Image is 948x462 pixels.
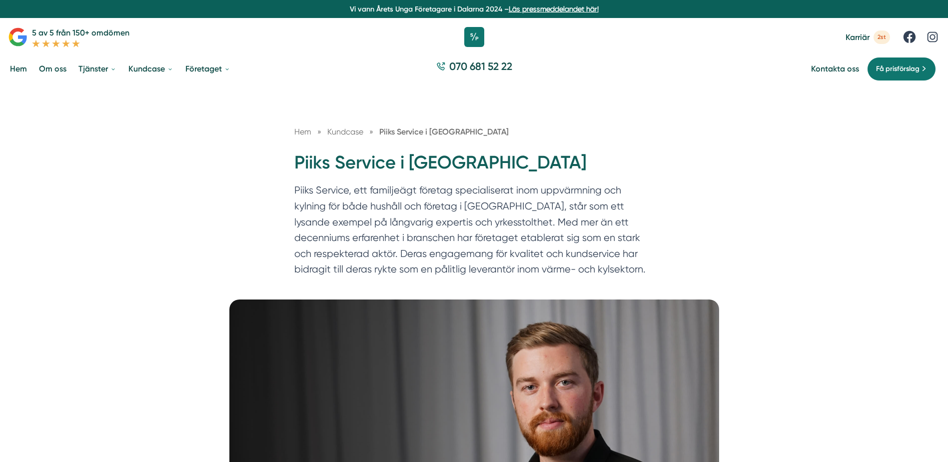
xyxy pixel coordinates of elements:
span: Få prisförslag [876,63,920,74]
a: Kundcase [126,56,175,81]
a: Piiks Service i [GEOGRAPHIC_DATA] [379,127,509,136]
a: Läs pressmeddelandet här! [509,5,599,13]
a: Hem [294,127,311,136]
a: Karriär 2st [846,30,890,44]
span: 070 681 52 22 [449,59,512,73]
span: Kundcase [327,127,363,136]
p: Piiks Service, ett familjeägt företag specialiserat inom uppvärmning och kylning för både hushåll... [294,182,654,282]
a: Få prisförslag [867,57,936,81]
p: 5 av 5 från 150+ omdömen [32,26,129,39]
span: » [369,125,373,138]
span: Karriär [846,32,870,42]
span: » [317,125,321,138]
span: 2st [874,30,890,44]
a: Kundcase [327,127,365,136]
a: 070 681 52 22 [432,59,516,78]
a: Hem [8,56,29,81]
a: Kontakta oss [811,64,859,73]
h1: Piiks Service i [GEOGRAPHIC_DATA] [294,150,654,183]
a: Tjänster [76,56,118,81]
p: Vi vann Årets Unga Företagare i Dalarna 2024 – [4,4,944,14]
a: Företaget [183,56,232,81]
nav: Breadcrumb [294,125,654,138]
a: Om oss [37,56,68,81]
